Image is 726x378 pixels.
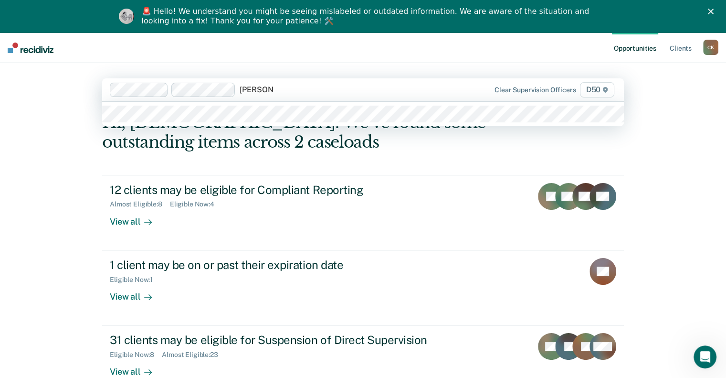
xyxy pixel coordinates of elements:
div: Eligible Now : 4 [170,200,222,208]
div: Almost Eligible : 8 [110,200,170,208]
div: Eligible Now : 8 [110,351,162,359]
div: 31 clients may be eligible for Suspension of Direct Supervision [110,333,445,347]
iframe: Intercom live chat [694,346,716,368]
button: CK [703,40,718,55]
div: C K [703,40,718,55]
div: 🚨 Hello! We understand you might be seeing mislabeled or outdated information. We are aware of th... [142,7,592,26]
div: Almost Eligible : 23 [162,351,226,359]
div: Close [708,9,717,14]
div: View all [110,283,163,302]
div: 1 client may be on or past their expiration date [110,258,445,272]
div: 12 clients may be eligible for Compliant Reporting [110,183,445,197]
a: 1 client may be on or past their expiration dateEligible Now:1View all [102,250,624,325]
span: D50 [580,82,614,97]
img: Profile image for Kim [119,9,134,24]
a: Opportunities [612,32,658,63]
div: Eligible Now : 1 [110,276,160,284]
div: Clear supervision officers [495,86,576,94]
div: View all [110,359,163,378]
img: Recidiviz [8,43,53,53]
div: Hi, [DEMOGRAPHIC_DATA]. We’ve found some outstanding items across 2 caseloads [102,113,519,152]
a: Clients [668,32,694,63]
a: 12 clients may be eligible for Compliant ReportingAlmost Eligible:8Eligible Now:4View all [102,175,624,250]
div: View all [110,208,163,227]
